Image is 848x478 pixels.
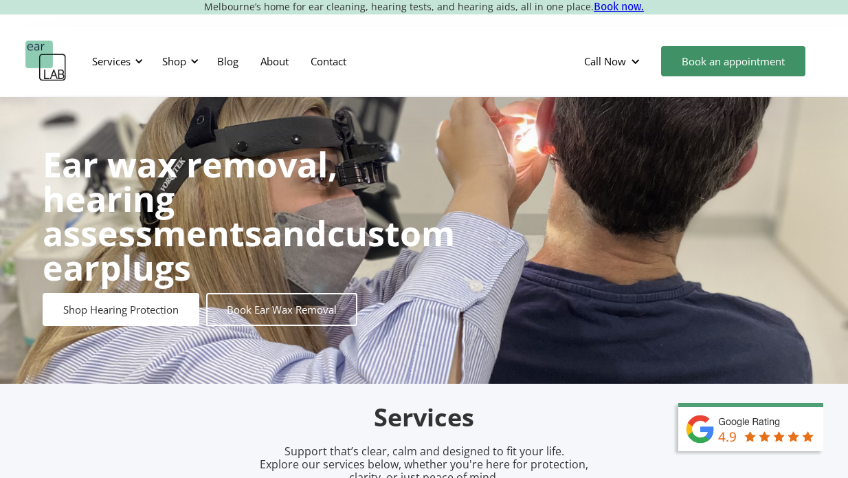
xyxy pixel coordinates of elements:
h2: Services [101,402,747,434]
h1: and [43,147,455,285]
a: Book an appointment [661,46,805,76]
a: Blog [206,41,249,81]
a: About [249,41,300,81]
div: Call Now [584,54,626,68]
a: Contact [300,41,357,81]
div: Services [84,41,147,82]
a: Shop Hearing Protection [43,293,199,326]
strong: Ear wax removal, hearing assessments [43,141,337,257]
div: Shop [162,54,186,68]
a: Book Ear Wax Removal [206,293,357,326]
a: home [25,41,67,82]
strong: custom earplugs [43,210,455,291]
div: Call Now [573,41,654,82]
div: Shop [154,41,203,82]
div: Services [92,54,131,68]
